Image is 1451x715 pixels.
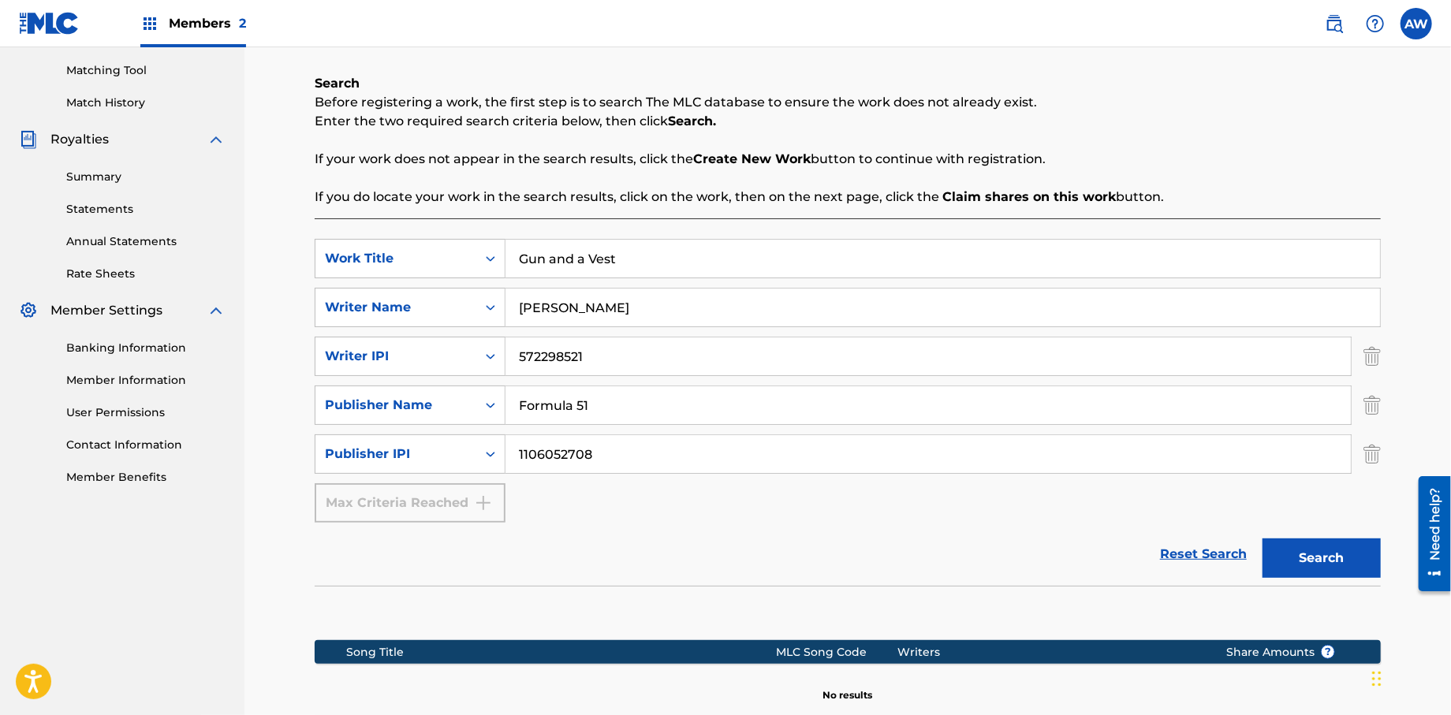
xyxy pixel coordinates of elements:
[823,669,873,702] p: No results
[315,112,1381,131] p: Enter the two required search criteria below, then click
[66,95,226,111] a: Match History
[207,301,226,320] img: expand
[50,301,162,320] span: Member Settings
[325,249,467,268] div: Work Title
[1363,337,1381,376] img: Delete Criterion
[777,644,898,661] div: MLC Song Code
[325,396,467,415] div: Publisher Name
[66,201,226,218] a: Statements
[1372,655,1382,702] div: Drag
[66,372,226,389] a: Member Information
[19,12,80,35] img: MLC Logo
[207,130,226,149] img: expand
[66,404,226,421] a: User Permissions
[50,130,109,149] span: Royalties
[1407,470,1451,597] iframe: Resource Center
[315,76,360,91] b: Search
[315,239,1381,586] form: Search Form
[66,340,226,356] a: Banking Information
[140,14,159,33] img: Top Rightsholders
[1226,644,1335,661] span: Share Amounts
[668,114,716,128] strong: Search.
[315,93,1381,112] p: Before registering a work, the first step is to search The MLC database to ensure the work does n...
[1325,14,1344,33] img: search
[942,189,1116,204] strong: Claim shares on this work
[347,644,777,661] div: Song Title
[1360,8,1391,39] div: Help
[898,644,1202,661] div: Writers
[325,298,467,317] div: Writer Name
[1263,538,1381,578] button: Search
[239,16,246,31] span: 2
[66,169,226,185] a: Summary
[1363,434,1381,474] img: Delete Criterion
[315,150,1381,169] p: If your work does not appear in the search results, click the button to continue with registration.
[19,301,38,320] img: Member Settings
[66,266,226,282] a: Rate Sheets
[315,188,1381,207] p: If you do locate your work in the search results, click on the work, then on the next page, click...
[19,130,38,149] img: Royalties
[169,14,246,32] span: Members
[325,445,467,464] div: Publisher IPI
[1319,8,1350,39] a: Public Search
[66,233,226,250] a: Annual Statements
[1363,385,1381,425] img: Delete Criterion
[693,151,811,166] strong: Create New Work
[66,469,226,486] a: Member Benefits
[325,347,467,366] div: Writer IPI
[1152,537,1255,572] a: Reset Search
[66,437,226,453] a: Contact Information
[1322,646,1334,658] span: ?
[1401,8,1432,39] div: User Menu
[1366,14,1385,33] img: help
[1367,639,1446,715] iframe: Chat Widget
[66,62,226,79] a: Matching Tool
